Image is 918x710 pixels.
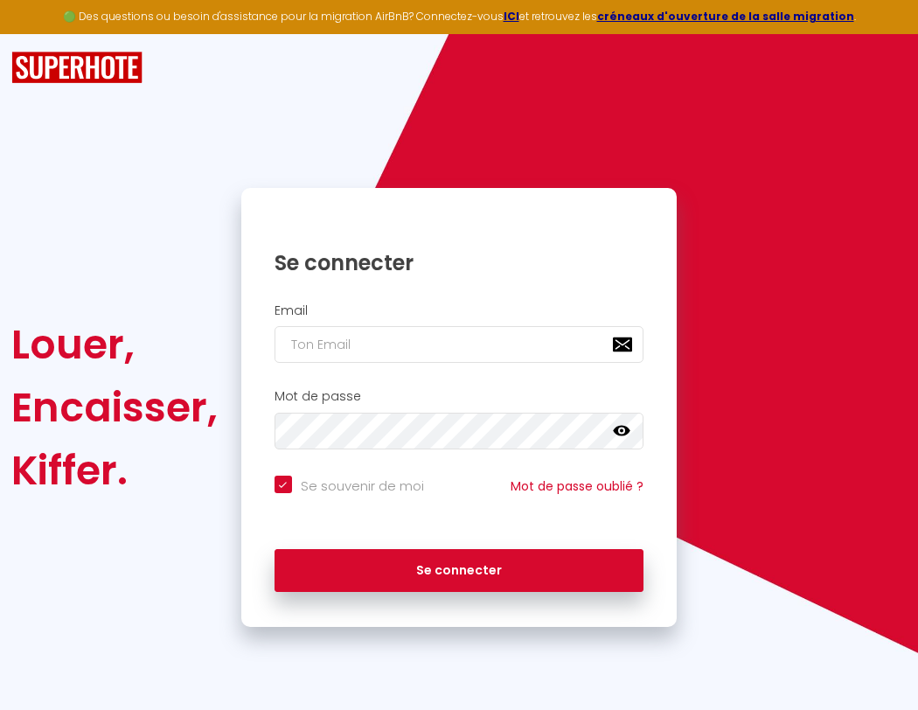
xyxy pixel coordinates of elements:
[11,313,218,376] div: Louer,
[11,52,143,84] img: SuperHote logo
[275,249,644,276] h1: Se connecter
[11,376,218,439] div: Encaisser,
[275,389,644,404] h2: Mot de passe
[11,439,218,502] div: Kiffer.
[504,9,519,24] a: ICI
[511,477,643,495] a: Mot de passe oublié ?
[275,303,644,318] h2: Email
[275,549,644,593] button: Se connecter
[275,326,644,363] input: Ton Email
[597,9,854,24] a: créneaux d'ouverture de la salle migration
